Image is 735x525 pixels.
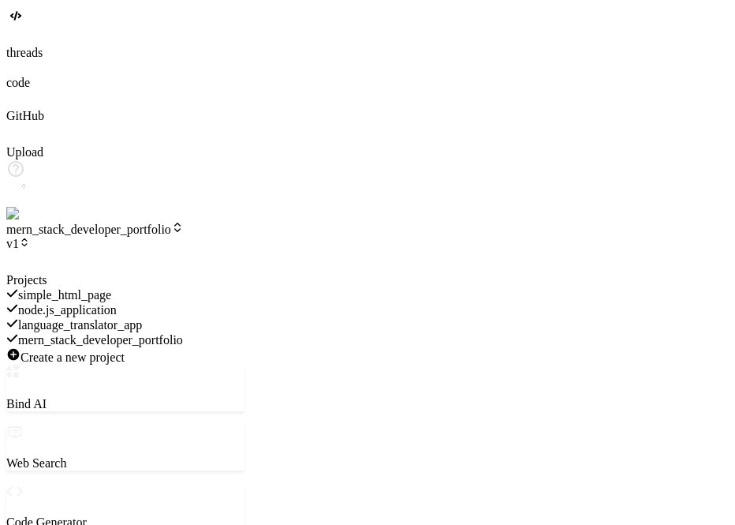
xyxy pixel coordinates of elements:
label: GitHub [6,109,44,122]
span: mern_stack_developer_portfolio [18,333,183,347]
p: Web Search [6,456,244,471]
span: language_translator_app [18,318,142,332]
div: Projects [6,273,244,287]
span: mern_stack_developer_portfolio [6,223,184,236]
label: threads [6,46,43,59]
span: node.js_application [18,303,117,317]
img: settings [6,207,58,221]
p: Bind AI [6,397,244,411]
span: simple_html_page [18,288,111,302]
span: v1 [6,237,30,250]
label: code [6,76,30,89]
span: Create a new project [21,351,125,364]
label: Upload [6,145,43,159]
